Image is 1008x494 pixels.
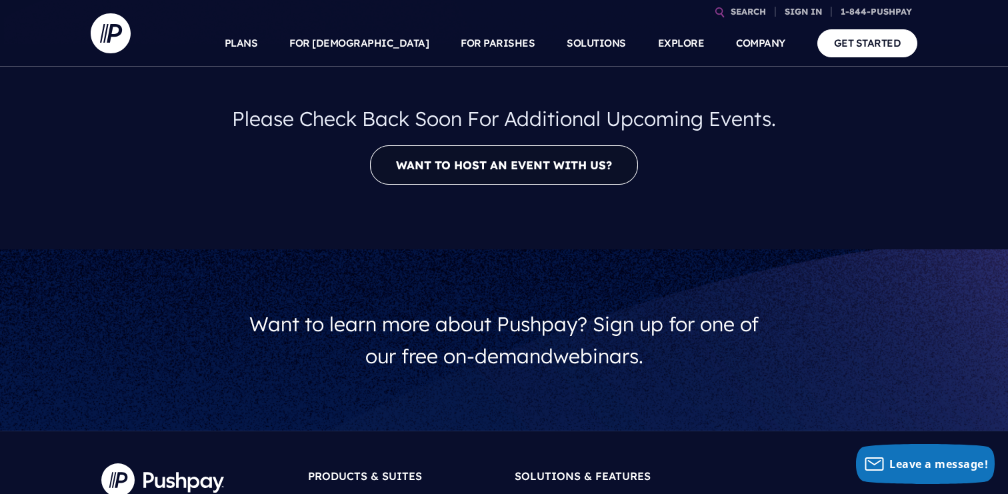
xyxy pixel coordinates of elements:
a: COMPANY [736,20,785,67]
span: Leave a message! [889,457,988,471]
button: Leave a message! [856,444,995,484]
a: EXPLORE [658,20,705,67]
h4: Please Check Back Soon For Additional Upcoming Events. [101,97,907,140]
a: SOLUTIONS [567,20,626,67]
a: webinars [553,343,639,369]
a: Want to host an event with us? [370,145,638,185]
a: PLANS [225,20,258,67]
a: FOR [DEMOGRAPHIC_DATA] [289,20,429,67]
a: FOR PARISHES [461,20,535,67]
a: GET STARTED [817,29,918,57]
span: Want to learn more about Pushpay? Sign up for one of our free on-demand . [249,311,759,369]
